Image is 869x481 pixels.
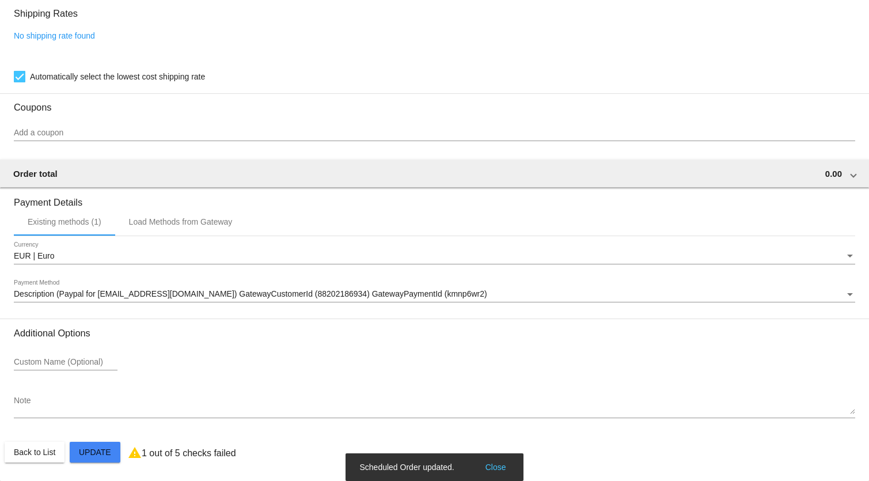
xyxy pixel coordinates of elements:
[142,448,236,459] p: 1 out of 5 checks failed
[5,442,64,463] button: Back to List
[79,448,111,457] span: Update
[14,358,117,367] input: Custom Name (Optional)
[14,188,855,208] h3: Payment Details
[14,289,487,298] span: Description (Paypal for [EMAIL_ADDRESS][DOMAIN_NAME]) GatewayCustomerId (88202186934) GatewayPaym...
[14,252,855,261] mat-select: Currency
[359,461,509,473] simple-snack-bar: Scheduled Order updated.
[128,446,142,460] mat-icon: warning
[14,448,55,457] span: Back to List
[28,217,101,226] div: Existing methods (1)
[14,128,855,138] input: Add a coupon
[14,31,95,40] a: No shipping rate found
[14,328,855,339] h3: Additional Options
[14,251,55,260] span: EUR | Euro
[14,290,855,299] mat-select: Payment Method
[482,461,510,473] button: Close
[825,169,842,179] span: 0.00
[14,93,855,113] h3: Coupons
[13,169,58,179] span: Order total
[129,217,233,226] div: Load Methods from Gateway
[14,1,78,26] h3: Shipping Rates
[70,442,120,463] button: Update
[30,70,205,84] span: Automatically select the lowest cost shipping rate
